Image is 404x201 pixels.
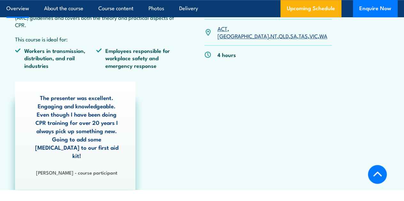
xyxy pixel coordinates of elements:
a: TAS [299,32,308,39]
a: SA [290,32,297,39]
p: This course is ideal for: [15,35,177,43]
strong: [PERSON_NAME] - course participant [36,169,117,176]
p: The presenter was excellent. Engaging and knowledgeable. Even though I have been doing CPR traini... [34,93,119,160]
li: Employees responsible for workplace safety and emergency response [96,47,177,69]
a: ACT [217,25,227,32]
li: Workers in transmission, distribution, and rail industries [15,47,96,69]
a: WA [319,32,327,39]
p: , , , , , , , [217,25,332,40]
a: NT [271,32,277,39]
a: QLD [279,32,289,39]
p: 4 hours [217,51,236,58]
a: VIC [309,32,318,39]
a: [GEOGRAPHIC_DATA] [217,32,269,39]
